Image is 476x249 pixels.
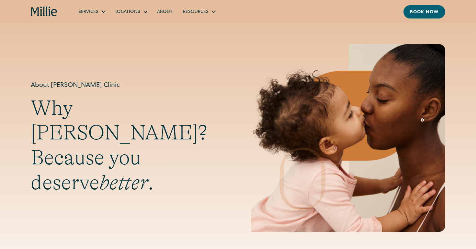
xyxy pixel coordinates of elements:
[31,96,225,195] h2: Why [PERSON_NAME]? Because you deserve .
[178,6,220,17] div: Resources
[251,44,445,232] img: Mother and baby sharing a kiss, highlighting the emotional bond and nurturing care at the heart o...
[410,9,439,16] div: Book now
[115,9,140,16] div: Locations
[73,6,110,17] div: Services
[31,6,58,17] a: home
[183,9,209,16] div: Resources
[78,9,98,16] div: Services
[99,171,148,194] em: better
[110,6,152,17] div: Locations
[152,6,178,17] a: About
[31,81,225,90] h1: About [PERSON_NAME] Clinic
[403,5,445,18] a: Book now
